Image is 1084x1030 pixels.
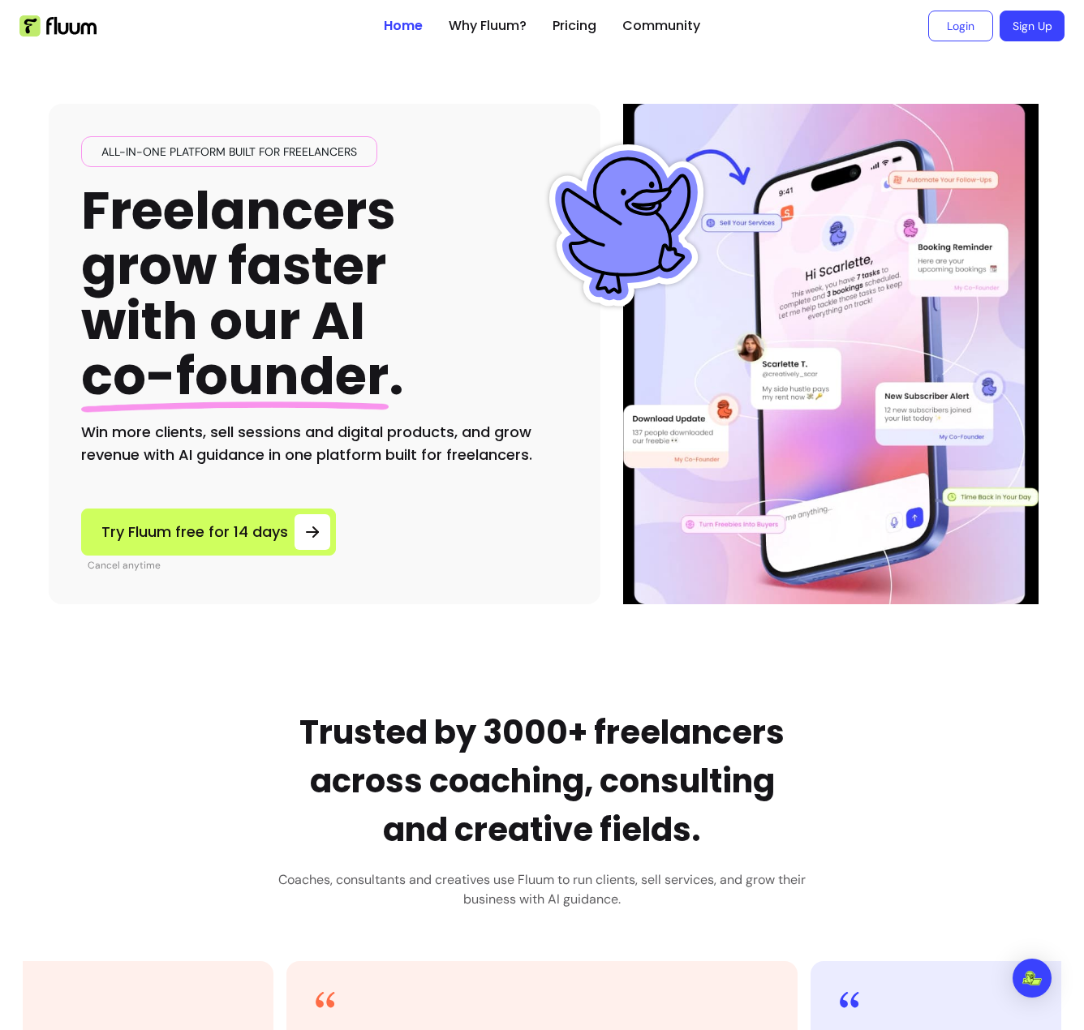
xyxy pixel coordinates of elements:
[95,144,363,160] span: All-in-one platform built for freelancers
[81,183,404,405] h1: Freelancers grow faster with our AI .
[1000,11,1065,41] a: Sign Up
[278,870,806,909] h3: Coaches, consultants and creatives use Fluum to run clients, sell services, and grow their busine...
[1013,959,1052,998] div: Open Intercom Messenger
[384,16,423,36] a: Home
[545,144,708,307] img: Fluum Duck sticker
[553,16,596,36] a: Pricing
[449,16,527,36] a: Why Fluum?
[81,340,389,412] span: co-founder
[278,708,806,854] h2: Trusted by 3000+ freelancers across coaching, consulting and creative fields.
[81,421,568,466] h2: Win more clients, sell sessions and digital products, and grow revenue with AI guidance in one pl...
[622,16,700,36] a: Community
[928,11,993,41] a: Login
[101,521,288,543] span: Try Fluum free for 14 days
[626,104,1035,604] img: Hero
[88,559,336,572] p: Cancel anytime
[81,509,336,556] a: Try Fluum free for 14 days
[19,15,97,36] img: Fluum Logo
